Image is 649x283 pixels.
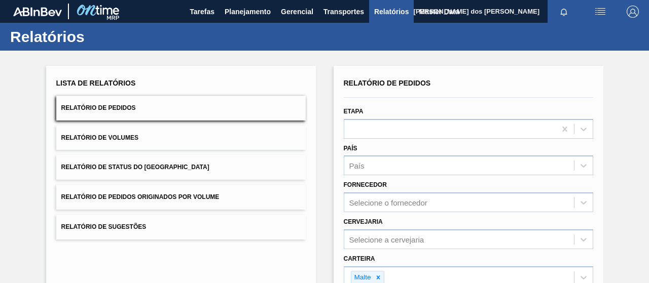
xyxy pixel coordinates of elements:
button: Notificações [548,5,580,19]
button: Relatório de Pedidos [56,96,306,120]
span: Lista de Relatórios [56,79,136,87]
img: Logout [627,6,639,18]
span: Gerencial [281,6,313,18]
span: Transportes [323,6,364,18]
label: País [344,145,357,152]
button: Relatório de Volumes [56,126,306,150]
label: Etapa [344,108,364,115]
div: Selecione a cervejaria [349,235,424,244]
button: Relatório de Status do [GEOGRAPHIC_DATA] [56,155,306,180]
span: Tarefas [190,6,214,18]
label: Fornecedor [344,181,387,188]
div: País [349,161,365,170]
span: Relatório de Sugestões [61,223,147,230]
img: TNhmsLtSVTkK8tSr43FrP2fwEKptu5GPRR3wAAAABJRU5ErkJggg== [13,7,62,16]
span: Relatório de Volumes [61,134,138,141]
div: Selecione o fornecedor [349,198,427,207]
label: Cervejaria [344,218,383,225]
button: Relatório de Sugestões [56,215,306,239]
span: Relatório de Pedidos [61,104,136,111]
label: Carteira [344,255,375,262]
span: Planejamento [225,6,271,18]
button: Relatório de Pedidos Originados por Volume [56,185,306,210]
h1: Relatórios [10,31,190,43]
span: Relatório de Pedidos [344,79,431,87]
span: Relatórios [374,6,409,18]
span: Relatório de Pedidos Originados por Volume [61,193,220,200]
img: userActions [594,6,606,18]
span: Relatório de Status do [GEOGRAPHIC_DATA] [61,164,209,171]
